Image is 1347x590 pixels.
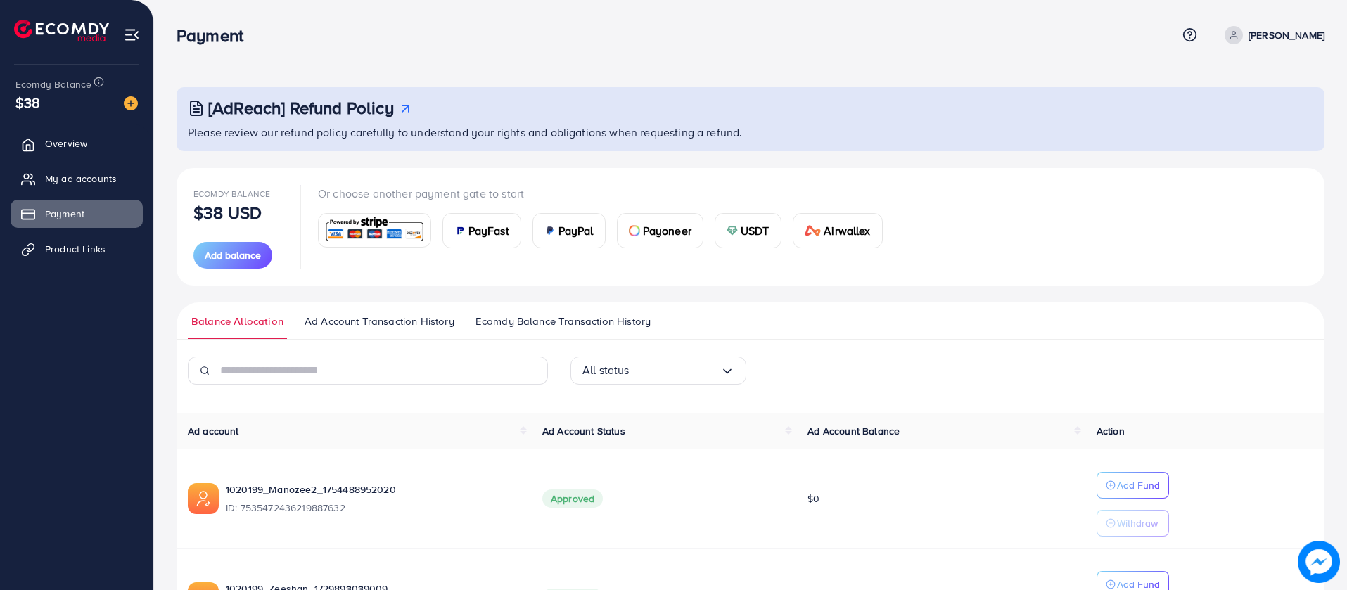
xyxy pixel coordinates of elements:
span: My ad accounts [45,172,117,186]
span: Ecomdy Balance [193,188,270,200]
img: menu [124,27,140,43]
span: PayPal [558,222,594,239]
span: Ad Account Balance [807,424,900,438]
p: $38 USD [193,204,262,221]
p: Withdraw [1117,515,1158,532]
img: ic-ads-acc.e4c84228.svg [188,483,219,514]
span: ID: 7535472436219887632 [226,501,520,515]
a: cardAirwallex [793,213,883,248]
p: Or choose another payment gate to start [318,185,894,202]
span: PayFast [468,222,509,239]
button: Add balance [193,242,272,269]
img: image [1298,541,1340,583]
input: Search for option [630,359,720,381]
img: card [544,225,556,236]
span: All status [582,359,630,381]
span: Airwallex [824,222,870,239]
span: Product Links [45,242,106,256]
img: card [454,225,466,236]
p: Please review our refund policy carefully to understand your rights and obligations when requesti... [188,124,1316,141]
a: cardUSDT [715,213,781,248]
a: cardPayoneer [617,213,703,248]
img: logo [14,20,109,41]
a: [PERSON_NAME] [1219,26,1324,44]
div: <span class='underline'>1020199_Manozee2_1754488952020</span></br>7535472436219887632 [226,482,520,515]
span: $38 [15,92,40,113]
h3: [AdReach] Refund Policy [208,98,394,118]
span: Ad Account Transaction History [305,314,454,329]
span: Ad Account Status [542,424,625,438]
button: Add Fund [1097,472,1169,499]
a: cardPayPal [532,213,606,248]
span: Overview [45,136,87,150]
span: Ecomdy Balance Transaction History [475,314,651,329]
img: card [323,215,426,245]
img: card [727,225,738,236]
p: [PERSON_NAME] [1249,27,1324,44]
div: Search for option [570,357,746,385]
a: cardPayFast [442,213,521,248]
span: Payoneer [643,222,691,239]
a: 1020199_Manozee2_1754488952020 [226,482,396,496]
span: Action [1097,424,1125,438]
img: card [805,225,822,236]
p: Add Fund [1117,477,1160,494]
a: Overview [11,129,143,158]
span: Approved [542,489,603,508]
h3: Payment [177,25,255,46]
a: card [318,213,431,248]
span: Ad account [188,424,239,438]
img: image [124,96,138,110]
a: Product Links [11,235,143,263]
a: My ad accounts [11,165,143,193]
span: Add balance [205,248,261,262]
button: Withdraw [1097,510,1169,537]
span: Payment [45,207,84,221]
span: Ecomdy Balance [15,77,91,91]
span: USDT [741,222,770,239]
a: Payment [11,200,143,228]
img: card [629,225,640,236]
span: Balance Allocation [191,314,283,329]
span: $0 [807,492,819,506]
